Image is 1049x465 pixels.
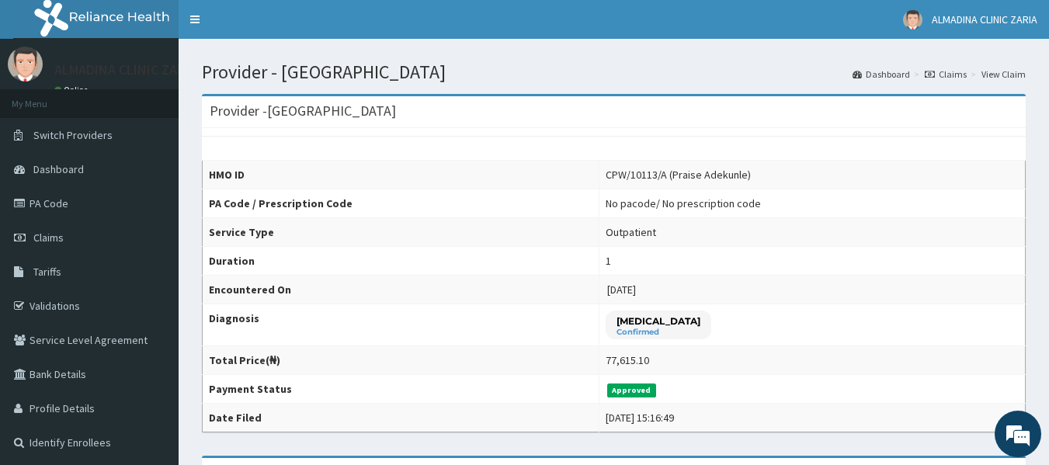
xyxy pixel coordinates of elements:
[903,10,922,29] img: User Image
[617,328,700,336] small: Confirmed
[606,196,761,211] div: No pacode / No prescription code
[607,383,656,397] span: Approved
[54,85,92,95] a: Online
[981,68,1026,81] a: View Claim
[606,167,751,182] div: CPW/10113/A (Praise Adekunle)
[33,231,64,245] span: Claims
[606,224,656,240] div: Outpatient
[932,12,1037,26] span: ALMADINA CLINIC ZARIA
[203,189,599,218] th: PA Code / Prescription Code
[203,304,599,346] th: Diagnosis
[617,314,700,328] p: [MEDICAL_DATA]
[210,104,396,118] h3: Provider - [GEOGRAPHIC_DATA]
[853,68,910,81] a: Dashboard
[203,375,599,404] th: Payment Status
[33,265,61,279] span: Tariffs
[33,128,113,142] span: Switch Providers
[203,218,599,247] th: Service Type
[607,283,636,297] span: [DATE]
[8,47,43,82] img: User Image
[33,162,84,176] span: Dashboard
[203,247,599,276] th: Duration
[606,410,674,425] div: [DATE] 15:16:49
[203,276,599,304] th: Encountered On
[203,404,599,432] th: Date Filed
[203,161,599,189] th: HMO ID
[606,253,611,269] div: 1
[203,346,599,375] th: Total Price(₦)
[606,352,649,368] div: 77,615.10
[202,62,1026,82] h1: Provider - [GEOGRAPHIC_DATA]
[925,68,967,81] a: Claims
[54,63,196,77] p: ALMADINA CLINIC ZARIA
